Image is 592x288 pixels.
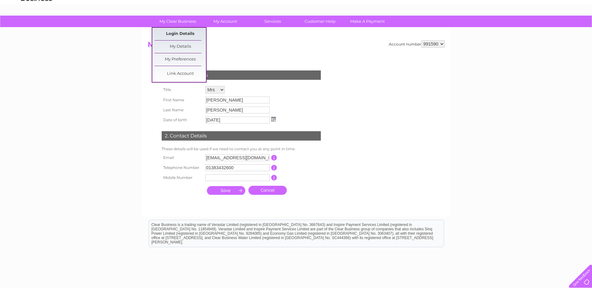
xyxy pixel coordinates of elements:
a: Link Account [154,68,206,80]
a: Make A Payment [342,16,393,27]
input: Information [271,165,277,170]
th: Title [160,84,204,95]
th: Date of birth [160,115,204,125]
div: 2. Contact Details [162,131,321,141]
a: Telecoms [515,26,534,31]
th: Mobile Number [160,173,204,183]
a: Services [247,16,298,27]
input: Submit [207,186,245,195]
a: My Clear Business [152,16,203,27]
a: Energy [498,26,511,31]
input: Information [271,175,277,180]
a: Customer Help [294,16,346,27]
a: 0333 014 3131 [474,3,517,11]
a: My Account [199,16,251,27]
td: These details will be used if we need to contact you at any point in time. [160,145,322,153]
th: Telephone Number [160,163,204,173]
a: Login Details [154,28,206,40]
img: logo.png [21,16,52,35]
a: Contact [550,26,566,31]
th: Email [160,153,204,163]
a: Water [482,26,494,31]
a: Log out [571,26,586,31]
a: Cancel [248,186,287,195]
img: ... [271,117,276,122]
a: Blog [538,26,547,31]
th: First Name [160,95,204,105]
div: Account number [389,40,445,48]
div: 1. Personal Details [162,70,321,80]
a: My Details [154,41,206,53]
div: Clear Business is a trading name of Verastar Limited (registered in [GEOGRAPHIC_DATA] No. 3667643... [149,3,444,30]
a: My Preferences [154,53,206,66]
input: Information [271,155,277,161]
h2: My Details [148,40,445,52]
th: Last Name [160,105,204,115]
